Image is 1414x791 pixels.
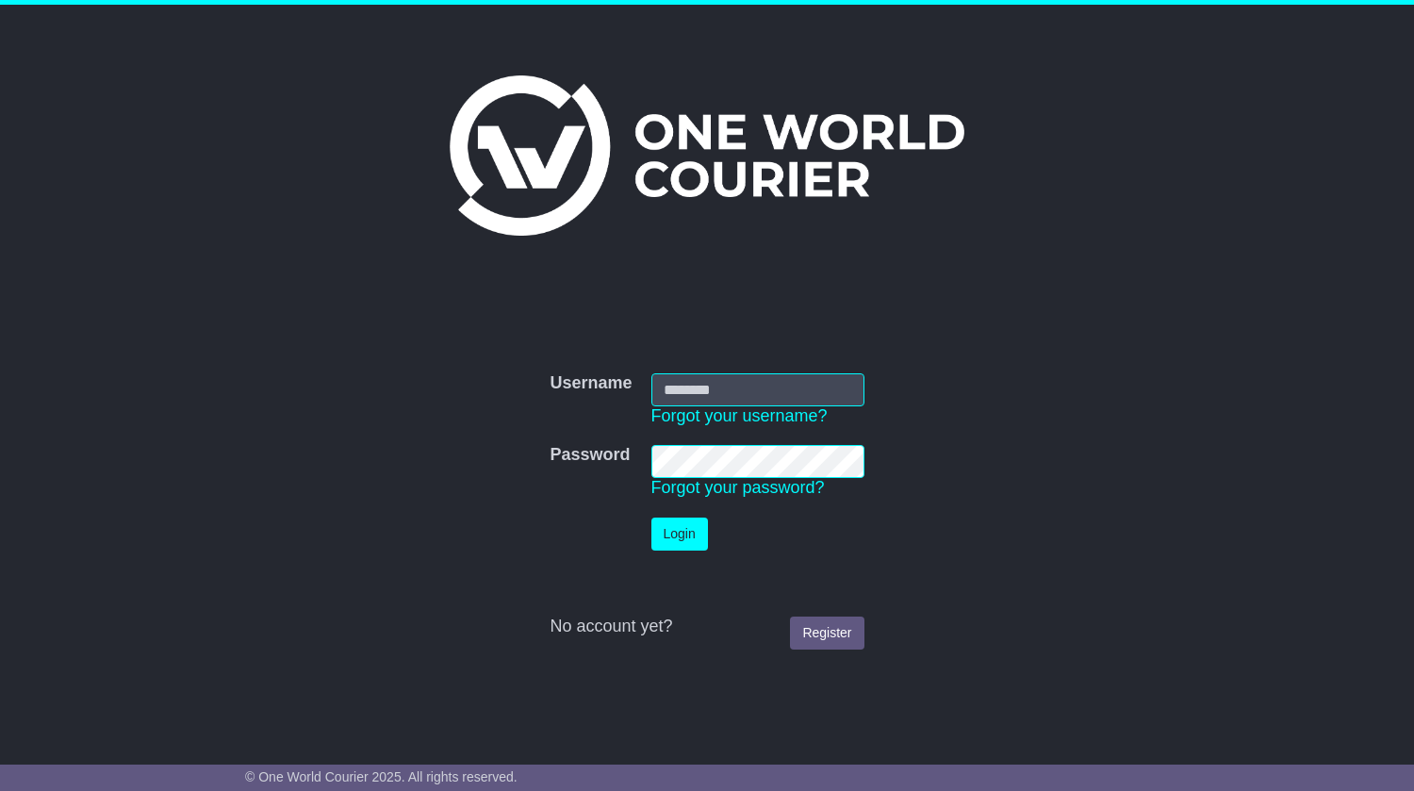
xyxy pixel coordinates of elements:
[450,75,964,236] img: One World
[550,445,630,466] label: Password
[245,769,518,784] span: © One World Courier 2025. All rights reserved.
[550,617,863,637] div: No account yet?
[550,373,632,394] label: Username
[790,617,863,650] a: Register
[651,478,825,497] a: Forgot your password?
[651,406,828,425] a: Forgot your username?
[651,518,708,551] button: Login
